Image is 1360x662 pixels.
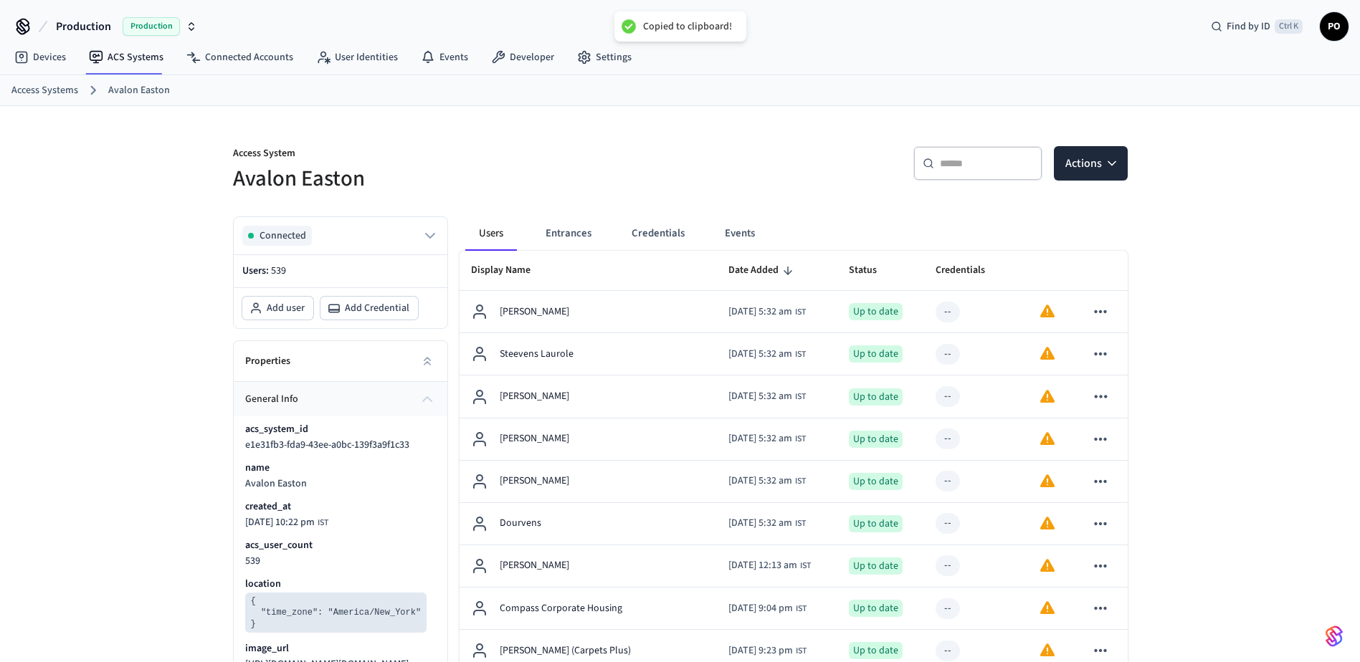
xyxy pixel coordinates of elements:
div: Find by IDCtrl K [1199,14,1314,39]
button: Actions [1054,146,1128,181]
div: Asia/Calcutta [728,474,806,489]
span: [DATE] 9:04 pm [728,601,793,616]
p: [PERSON_NAME] [500,389,569,404]
span: IST [795,306,806,319]
span: 539 [271,264,286,278]
span: e1e31fb3-fda9-43ee-a0bc-139f3a9f1c33 [245,438,409,452]
span: Add user [267,301,305,315]
p: acs_system_id [245,422,308,436]
a: User Identities [305,44,409,70]
p: location [245,577,281,591]
div: -- [944,558,951,573]
div: Up to date [849,515,903,532]
a: Events [409,44,480,70]
div: Up to date [849,303,903,320]
p: [PERSON_NAME] [500,304,569,320]
span: 539 [245,554,260,568]
p: created_at [245,499,291,514]
h5: Avalon Easton [233,164,672,193]
p: [PERSON_NAME] [500,431,569,446]
span: IST [795,390,806,403]
button: Connected [242,226,439,246]
button: Users [465,216,517,251]
span: Connected [260,229,306,243]
div: Up to date [849,600,903,617]
p: acs_user_count [245,538,313,552]
a: Connected Accounts [175,44,305,70]
div: Up to date [849,345,903,363]
div: Asia/Calcutta [728,347,806,362]
p: [PERSON_NAME] [500,474,569,489]
p: [PERSON_NAME] (Carpets Plus) [500,643,631,658]
div: Asia/Calcutta [728,389,806,404]
div: Asia/Calcutta [728,431,806,446]
span: IST [795,517,806,530]
button: general info [234,382,447,416]
span: Add Credential [345,301,409,315]
a: ACS Systems [77,44,175,70]
a: Devices [3,44,77,70]
span: general info [245,392,298,407]
a: Settings [566,44,643,70]
span: Ctrl K [1275,19,1303,34]
div: Up to date [849,473,903,490]
p: Compass Corporate Housing [500,601,622,616]
div: -- [944,601,951,616]
p: Users: [242,264,439,279]
p: Access System [233,146,672,164]
button: Add user [242,297,313,320]
span: PO [1321,14,1347,39]
span: [DATE] 5:32 am [728,431,792,446]
div: Up to date [849,642,903,659]
div: Asia/Calcutta [728,643,807,658]
span: IST [796,603,807,615]
p: Dourvens [500,516,541,531]
span: [DATE] 10:22 pm [245,517,315,528]
div: Asia/Calcutta [728,516,806,531]
span: Production [56,18,111,35]
span: [DATE] 5:32 am [728,347,792,362]
div: Up to date [849,557,903,575]
img: SeamLogoGradient.69752ec5.svg [1326,625,1343,648]
p: image_url [245,641,289,656]
span: [DATE] 5:32 am [728,474,792,489]
div: Up to date [849,388,903,406]
button: Credentials [620,216,696,251]
span: IST [795,475,806,488]
h2: Properties [245,354,290,368]
div: -- [944,304,951,320]
button: PO [1320,12,1349,41]
a: Access Systems [11,83,78,98]
span: IST [795,348,806,361]
a: Avalon Easton [108,83,170,98]
div: Asia/Calcutta [245,517,328,529]
div: -- [944,643,951,658]
pre: { "time_zone": "America/New_York" } [245,593,427,633]
p: Steevens Laurole [500,347,574,362]
span: IST [318,517,328,529]
span: Production [123,17,180,36]
div: -- [944,347,951,362]
div: -- [944,474,951,489]
span: IST [800,560,811,572]
span: Status [849,259,895,282]
a: Developer [480,44,566,70]
p: [PERSON_NAME] [500,558,569,573]
span: [DATE] 5:32 am [728,304,792,320]
div: Asia/Calcutta [728,558,811,573]
div: -- [944,516,951,531]
span: Find by ID [1227,19,1270,34]
span: [DATE] 9:23 pm [728,643,793,658]
span: [DATE] 5:32 am [728,389,792,404]
button: Entrances [534,216,603,251]
div: -- [944,389,951,404]
span: [DATE] 5:32 am [728,516,792,531]
span: [DATE] 12:13 am [728,558,797,573]
span: IST [796,645,807,658]
button: Events [713,216,766,251]
div: Asia/Calcutta [728,601,807,616]
div: Copied to clipboard! [643,20,732,33]
div: Asia/Calcutta [728,304,806,320]
div: Up to date [849,431,903,448]
span: Credentials [936,259,1004,282]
